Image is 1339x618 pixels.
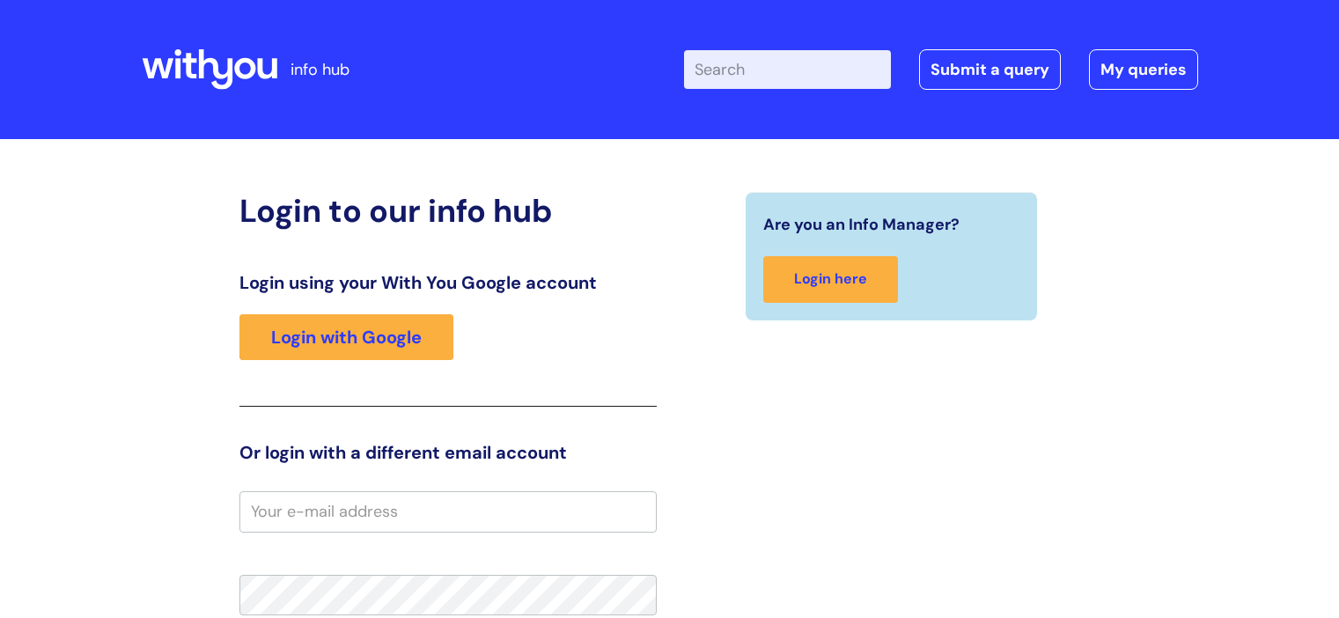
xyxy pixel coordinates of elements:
[919,49,1061,90] a: Submit a query
[684,50,891,89] input: Search
[763,256,898,303] a: Login here
[239,491,657,532] input: Your e-mail address
[1089,49,1198,90] a: My queries
[239,272,657,293] h3: Login using your With You Google account
[239,314,453,360] a: Login with Google
[763,210,960,239] span: Are you an Info Manager?
[291,55,349,84] p: info hub
[239,192,657,230] h2: Login to our info hub
[239,442,657,463] h3: Or login with a different email account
